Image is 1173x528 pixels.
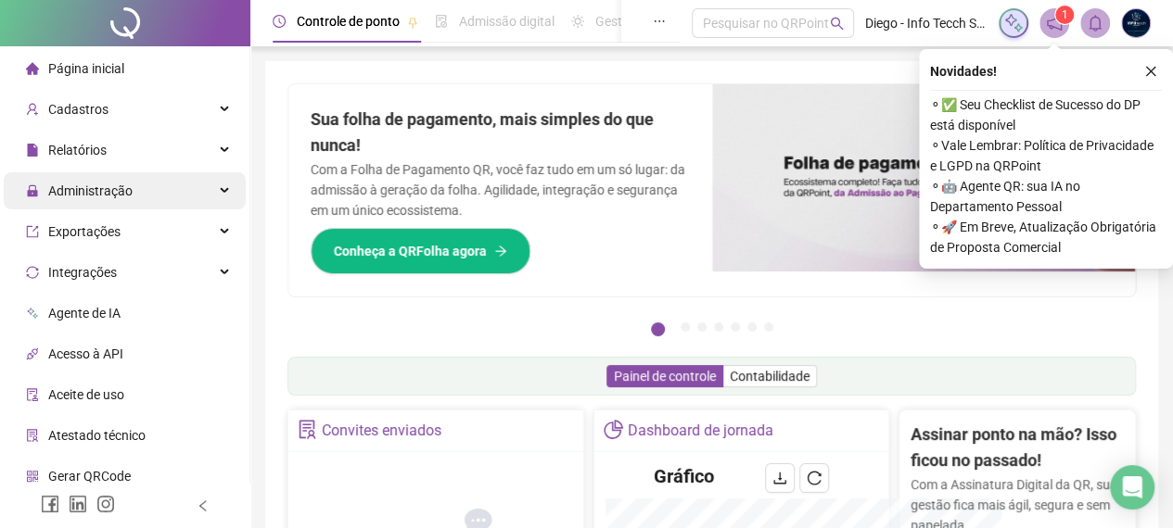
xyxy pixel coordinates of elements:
span: Administração [48,183,133,198]
span: Relatórios [48,143,107,157]
span: linkedin [69,495,87,513]
span: Contabilidade [730,369,810,383]
span: notification [1046,15,1063,31]
span: instagram [96,495,115,513]
sup: 1 [1055,6,1074,24]
h2: Sua folha de pagamento, mais simples do que nunca! [311,107,690,159]
span: 1 [1062,8,1068,21]
span: Diego - Info Tecch Soluções Corporativa em T.I [865,13,988,33]
span: Atestado técnico [48,428,146,443]
h4: Gráfico [654,463,714,489]
img: 5142 [1122,9,1150,37]
h2: Assinar ponto na mão? Isso ficou no passado! [911,421,1124,474]
div: Open Intercom Messenger [1110,465,1154,509]
span: ⚬ 🚀 Em Breve, Atualização Obrigatória de Proposta Comercial [930,217,1162,258]
span: sync [26,266,39,279]
img: banner%2F8d14a306-6205-4263-8e5b-06e9a85ad873.png [712,84,1136,271]
span: ⚬ Vale Lembrar: Política de Privacidade e LGPD na QRPoint [930,135,1162,176]
span: user-add [26,103,39,116]
div: Convites enviados [322,415,441,446]
span: Agente de IA [48,306,121,321]
span: home [26,62,39,75]
span: Admissão digital [459,14,555,29]
img: sparkle-icon.fc2bf0ac1784a2077858766a79e2daf3.svg [1003,13,1024,33]
span: Gestão de férias [595,14,689,29]
button: 5 [731,322,740,332]
button: 4 [714,322,723,332]
span: Painel de controle [614,369,716,383]
span: facebook [41,495,59,513]
span: export [26,225,39,238]
span: ellipsis [653,15,666,28]
span: file-done [435,15,448,28]
span: Página inicial [48,61,124,76]
span: file [26,144,39,157]
span: solution [26,429,39,442]
span: close [1144,65,1157,78]
span: Controle de ponto [297,14,400,29]
span: reload [807,471,822,485]
span: Novidades ! [930,61,997,82]
span: bell [1087,15,1103,31]
p: Com a Folha de Pagamento QR, você faz tudo em um só lugar: da admissão à geração da folha. Agilid... [311,159,690,220]
button: Conheça a QRFolha agora [311,228,530,274]
span: download [772,471,787,485]
span: Aceite de uso [48,387,124,402]
span: search [830,17,844,31]
button: 2 [681,322,690,332]
span: Integrações [48,265,117,280]
span: clock-circle [273,15,286,28]
span: lock [26,184,39,197]
span: ⚬ 🤖 Agente QR: sua IA no Departamento Pessoal [930,176,1162,217]
button: 7 [764,322,773,332]
span: left [197,499,210,512]
span: Conheça a QRFolha agora [334,241,487,261]
span: Acesso à API [48,346,123,361]
span: audit [26,388,39,401]
button: 6 [747,322,757,332]
span: api [26,347,39,360]
span: Gerar QRCode [48,469,131,484]
span: Exportações [48,224,121,239]
div: Dashboard de jornada [628,415,773,446]
span: Cadastros [48,102,108,117]
button: 3 [697,322,707,332]
span: arrow-right [494,245,507,258]
span: sun [571,15,584,28]
span: qrcode [26,470,39,483]
span: solution [298,420,317,439]
span: pie-chart [604,420,623,439]
button: 1 [651,322,665,336]
span: pushpin [407,17,418,28]
span: ⚬ ✅ Seu Checklist de Sucesso do DP está disponível [930,94,1162,135]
